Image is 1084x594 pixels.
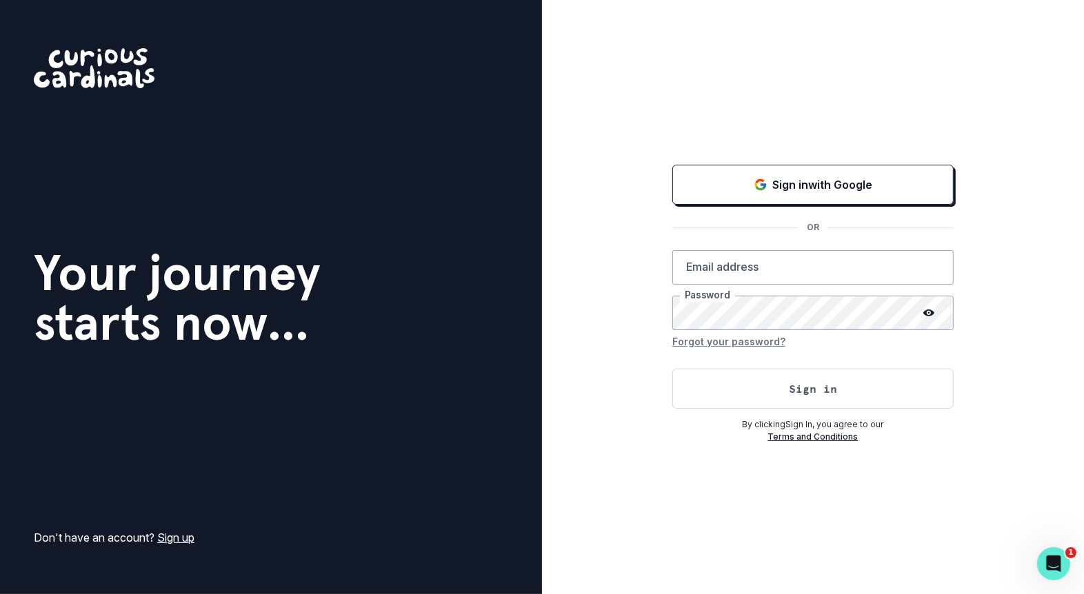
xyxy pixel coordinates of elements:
[799,221,827,234] p: OR
[34,48,154,88] img: Curious Cardinals Logo
[672,330,785,352] button: Forgot your password?
[34,248,321,347] h1: Your journey starts now...
[34,529,194,546] p: Don't have an account?
[672,369,954,409] button: Sign in
[672,165,954,205] button: Sign in with Google (GSuite)
[773,176,873,193] p: Sign in with Google
[1037,547,1070,580] iframe: Intercom live chat
[157,531,194,544] a: Sign up
[672,418,954,431] p: By clicking Sign In , you agree to our
[768,431,859,442] a: Terms and Conditions
[1065,547,1076,558] span: 1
